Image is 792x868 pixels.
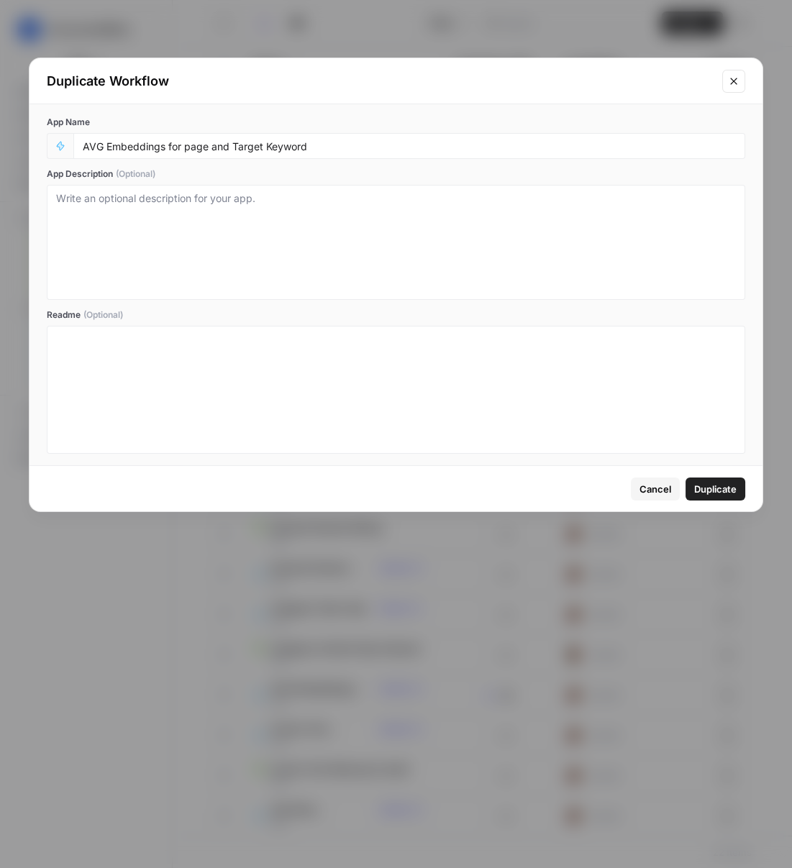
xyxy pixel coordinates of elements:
span: Duplicate [694,482,737,496]
span: (Optional) [116,168,155,181]
div: Duplicate Workflow [47,71,714,91]
span: Cancel [639,482,671,496]
button: Close modal [722,70,745,93]
label: App Name [47,116,745,129]
span: (Optional) [83,309,123,321]
button: Cancel [631,478,680,501]
label: App Description [47,168,745,181]
label: Readme [47,309,745,321]
input: Untitled [83,140,736,152]
button: Duplicate [686,478,745,501]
